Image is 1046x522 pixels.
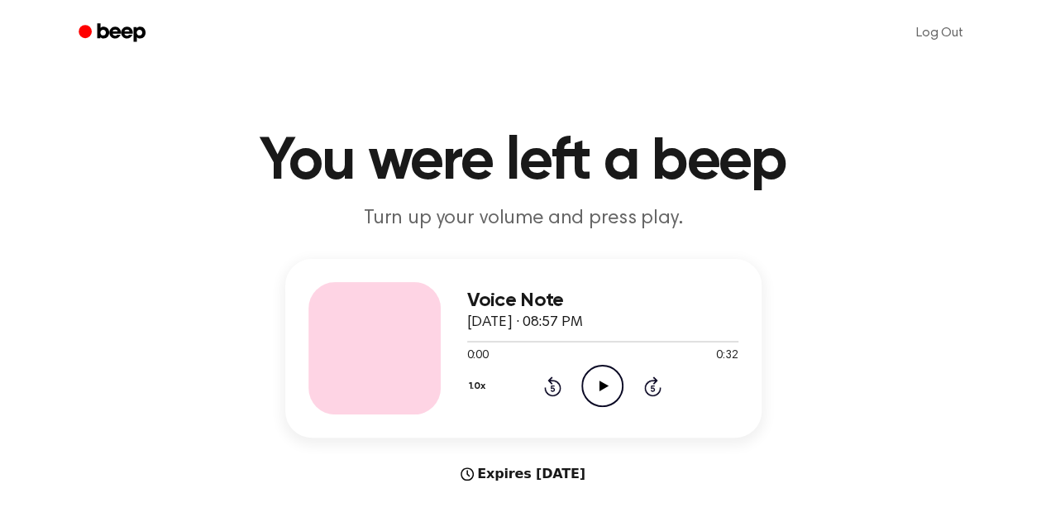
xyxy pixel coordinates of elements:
span: [DATE] · 08:57 PM [467,315,583,330]
div: Expires [DATE] [285,464,762,484]
a: Log Out [900,13,980,53]
h1: You were left a beep [100,132,947,192]
a: Beep [67,17,160,50]
h3: Voice Note [467,290,738,312]
span: 0:32 [716,347,738,365]
button: 1.0x [467,372,492,400]
p: Turn up your volume and press play. [206,205,841,232]
span: 0:00 [467,347,489,365]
